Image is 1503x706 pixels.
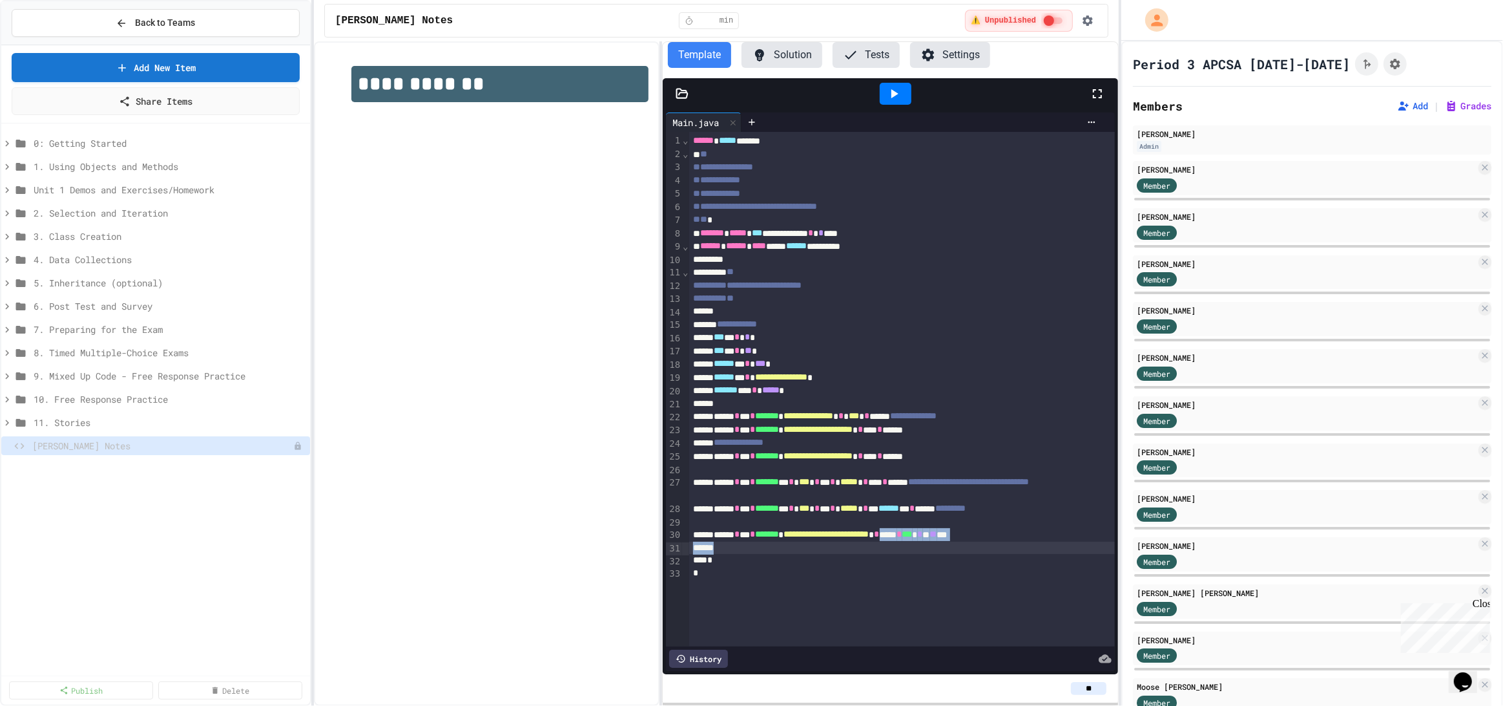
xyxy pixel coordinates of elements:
[1137,446,1476,458] div: [PERSON_NAME]
[1137,141,1161,152] div: Admin
[1396,598,1490,653] iframe: chat widget
[1137,305,1476,316] div: [PERSON_NAME]
[833,42,900,68] button: Tests
[666,398,682,411] div: 21
[666,306,682,319] div: 14
[1143,321,1170,332] span: Member
[666,555,682,568] div: 32
[1133,97,1183,115] h2: Members
[1449,654,1490,693] iframe: chat widget
[666,266,682,280] div: 11
[666,228,682,241] div: 8
[668,42,731,68] button: Template
[1384,52,1407,76] button: Assignment Settings
[12,9,300,37] button: Back to Teams
[158,681,302,700] a: Delete
[666,451,682,464] div: 25
[1143,180,1170,191] span: Member
[34,183,305,197] span: Unit 1 Demos and Exercises/Homework
[666,438,682,451] div: 24
[1137,493,1476,504] div: [PERSON_NAME]
[1397,100,1428,112] button: Add
[34,206,305,220] span: 2. Selection and Iteration
[135,16,195,30] span: Back to Teams
[34,323,305,336] span: 7. Preparing for the Exam
[666,385,682,399] div: 20
[666,568,682,581] div: 33
[666,529,682,542] div: 30
[666,517,682,529] div: 29
[1137,587,1476,599] div: [PERSON_NAME] [PERSON_NAME]
[666,187,682,201] div: 5
[1137,681,1476,692] div: Moose [PERSON_NAME]
[669,650,728,668] div: History
[682,149,689,159] span: Fold line
[666,476,682,503] div: 27
[666,148,682,162] div: 2
[666,214,682,228] div: 7
[1143,415,1170,427] span: Member
[666,372,682,385] div: 19
[666,319,682,332] div: 15
[12,87,300,115] a: Share Items
[666,241,682,254] div: 9
[1137,258,1476,270] div: [PERSON_NAME]
[666,345,682,359] div: 17
[1445,100,1491,112] button: Grades
[1143,227,1170,239] span: Member
[666,161,682,175] div: 3
[1355,52,1378,76] button: Click to see fork details
[1143,509,1170,520] span: Member
[1137,399,1476,411] div: [PERSON_NAME]
[34,416,305,429] span: 11. Stories
[666,134,682,148] div: 1
[1137,164,1476,175] div: [PERSON_NAME]
[1143,603,1170,615] span: Member
[1143,650,1170,661] span: Member
[682,241,689,251] span: Fold line
[666,112,741,132] div: Main.java
[34,230,305,243] span: 3. Class Creation
[1137,540,1476,551] div: [PERSON_NAME]
[34,136,305,150] span: 0: Getting Started
[34,299,305,313] span: 6. Post Test and Survey
[682,267,689,277] span: Fold line
[666,201,682,215] div: 6
[1137,634,1476,646] div: [PERSON_NAME]
[1137,128,1487,140] div: [PERSON_NAME]
[9,681,153,700] a: Publish
[666,424,682,438] div: 23
[666,116,725,129] div: Main.java
[293,442,302,451] div: Unpublished
[971,16,1036,26] span: ⚠️ Unpublished
[666,411,682,425] div: 22
[1132,5,1172,35] div: My Account
[965,10,1073,32] div: ⚠️ Students cannot see this content! Click the toggle to publish it and make it visible to your c...
[666,293,682,306] div: 13
[5,5,89,82] div: Chat with us now!Close
[666,332,682,346] div: 16
[34,392,305,406] span: 10. Free Response Practice
[1137,211,1476,222] div: [PERSON_NAME]
[1143,368,1170,380] span: Member
[666,464,682,477] div: 26
[34,276,305,290] span: 5. Inheritance (optional)
[1143,462,1170,473] span: Member
[34,160,305,173] span: 1. Using Objects and Methods
[34,346,305,359] span: 8. Timed Multiple-Choice Exams
[32,439,293,453] span: [PERSON_NAME] Notes
[34,253,305,266] span: 4. Data Collections
[720,16,734,26] span: min
[666,254,682,267] div: 10
[1133,55,1350,73] h1: Period 3 APCSA [DATE]-[DATE]
[1143,556,1170,568] span: Member
[1433,98,1440,114] span: |
[12,53,300,82] a: Add New Item
[666,359,682,372] div: 18
[1137,352,1476,363] div: [PERSON_NAME]
[666,503,682,517] div: 28
[1143,273,1170,285] span: Member
[910,42,990,68] button: Settings
[34,369,305,383] span: 9. Mixed Up Code - Free Response Practice
[666,542,682,555] div: 31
